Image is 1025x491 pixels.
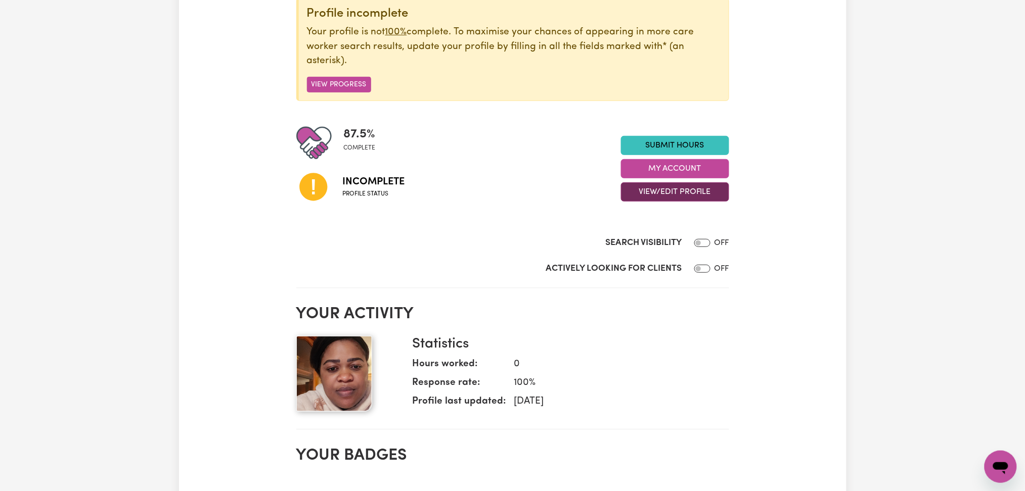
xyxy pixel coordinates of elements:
[506,376,721,390] dd: 100 %
[715,239,729,247] span: OFF
[307,7,721,21] div: Profile incomplete
[985,451,1017,483] iframe: Button to launch messaging window
[506,395,721,409] dd: [DATE]
[715,265,729,273] span: OFF
[296,336,372,412] img: Your profile picture
[606,236,682,250] label: Search Visibility
[385,27,407,37] u: 100%
[506,357,721,372] dd: 0
[413,395,506,413] dt: Profile last updated:
[343,189,405,199] span: Profile status
[621,182,729,202] button: View/Edit Profile
[343,174,405,189] span: Incomplete
[621,136,729,155] a: Submit Hours
[413,336,721,353] h3: Statistics
[344,143,376,153] span: complete
[344,125,376,143] span: 87.5 %
[413,357,506,376] dt: Hours worked:
[296,305,729,324] h2: Your activity
[413,376,506,395] dt: Response rate:
[307,77,371,92] button: View Progress
[296,446,729,465] h2: Your badges
[307,25,721,69] p: Your profile is not complete. To maximise your chances of appearing in more care worker search re...
[344,125,384,161] div: Profile completeness: 87.5%
[546,262,682,275] label: Actively Looking for Clients
[621,159,729,178] button: My Account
